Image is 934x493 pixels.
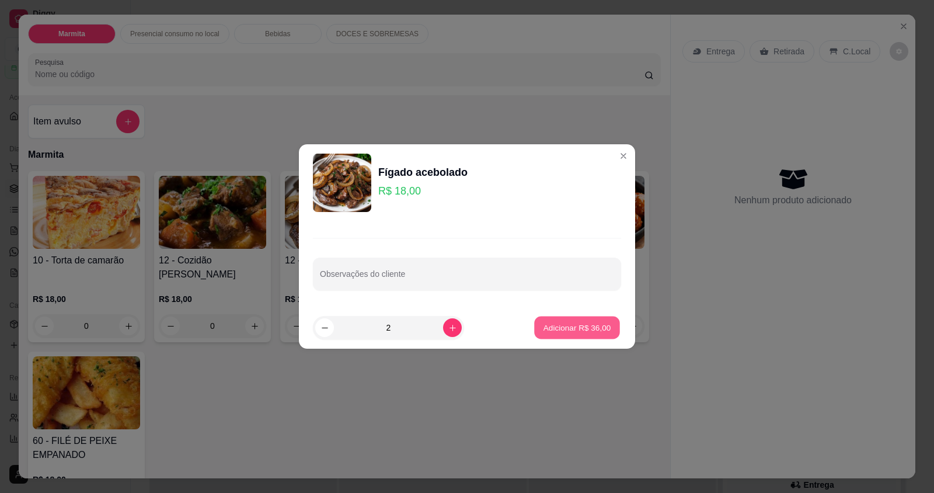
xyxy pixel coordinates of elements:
input: Observações do cliente [320,273,614,284]
button: Adicionar R$ 36,00 [534,317,620,339]
div: Fígado acebolado [378,164,468,180]
button: increase-product-quantity [443,318,462,337]
button: Close [614,147,633,165]
p: Adicionar R$ 36,00 [543,322,611,333]
p: R$ 18,00 [378,183,468,199]
button: decrease-product-quantity [315,318,334,337]
img: product-image [313,154,371,212]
